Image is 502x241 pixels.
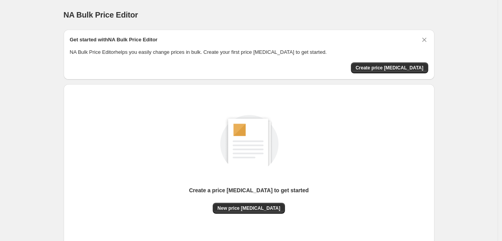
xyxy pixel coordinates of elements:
[189,186,309,194] p: Create a price [MEDICAL_DATA] to get started
[420,36,428,44] button: Dismiss card
[213,203,285,214] button: New price [MEDICAL_DATA]
[70,36,158,44] h2: Get started with NA Bulk Price Editor
[64,11,138,19] span: NA Bulk Price Editor
[70,48,428,56] p: NA Bulk Price Editor helps you easily change prices in bulk. Create your first price [MEDICAL_DAT...
[356,65,424,71] span: Create price [MEDICAL_DATA]
[217,205,280,211] span: New price [MEDICAL_DATA]
[351,62,428,73] button: Create price change job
